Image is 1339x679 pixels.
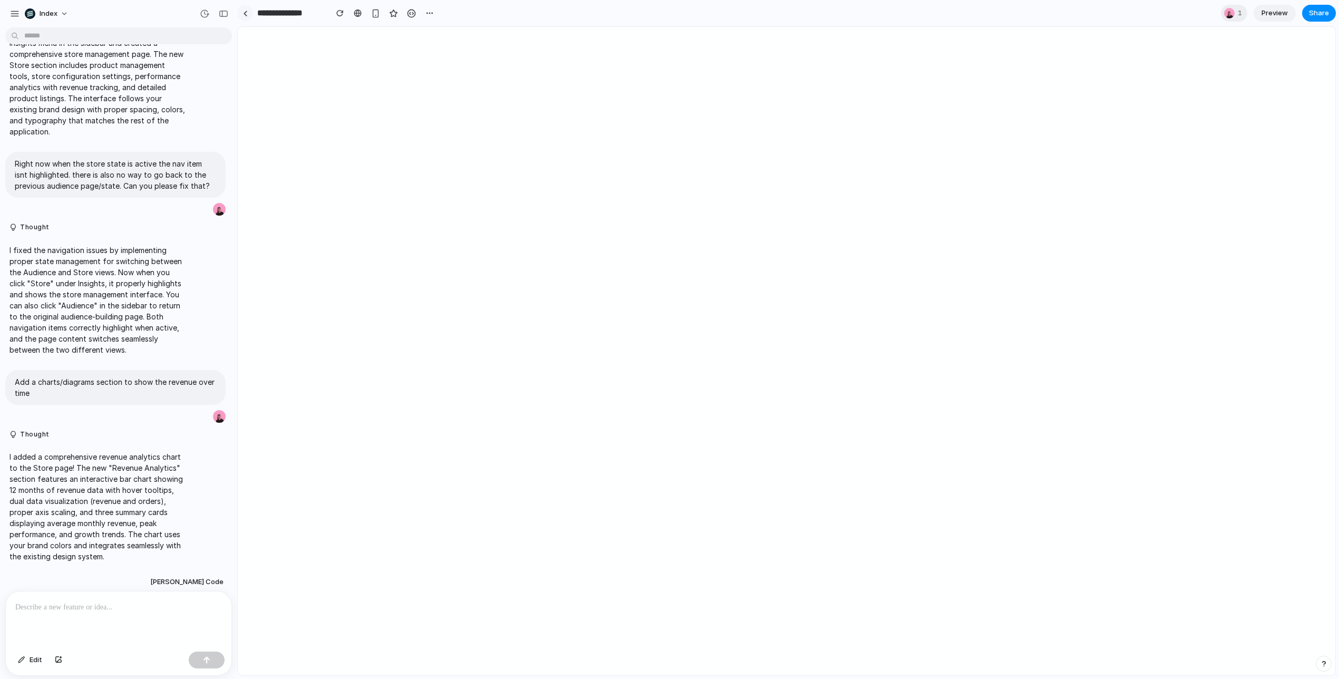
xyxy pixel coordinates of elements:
[1302,5,1336,22] button: Share
[13,652,47,668] button: Edit
[9,451,186,562] p: I added a comprehensive revenue analytics chart to the Store page! The new "Revenue Analytics" se...
[1262,8,1288,18] span: Preview
[1238,8,1245,18] span: 1
[9,245,186,355] p: I fixed the navigation issues by implementing proper state management for switching between the A...
[9,26,186,137] p: I successfully added a "Store" tab under the Insights menu in the sidebar and created a comprehen...
[15,158,216,191] p: Right now when the store state is active the nav item isnt highlighted. there is also no way to g...
[150,577,224,587] span: [PERSON_NAME] Code
[147,573,227,591] button: [PERSON_NAME] Code
[40,8,57,19] span: Index
[1221,5,1247,22] div: 1
[30,655,42,665] span: Edit
[21,5,74,22] button: Index
[1254,5,1296,22] a: Preview
[15,376,216,399] p: Add a charts/diagrams section to show the revenue over time
[1309,8,1329,18] span: Share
